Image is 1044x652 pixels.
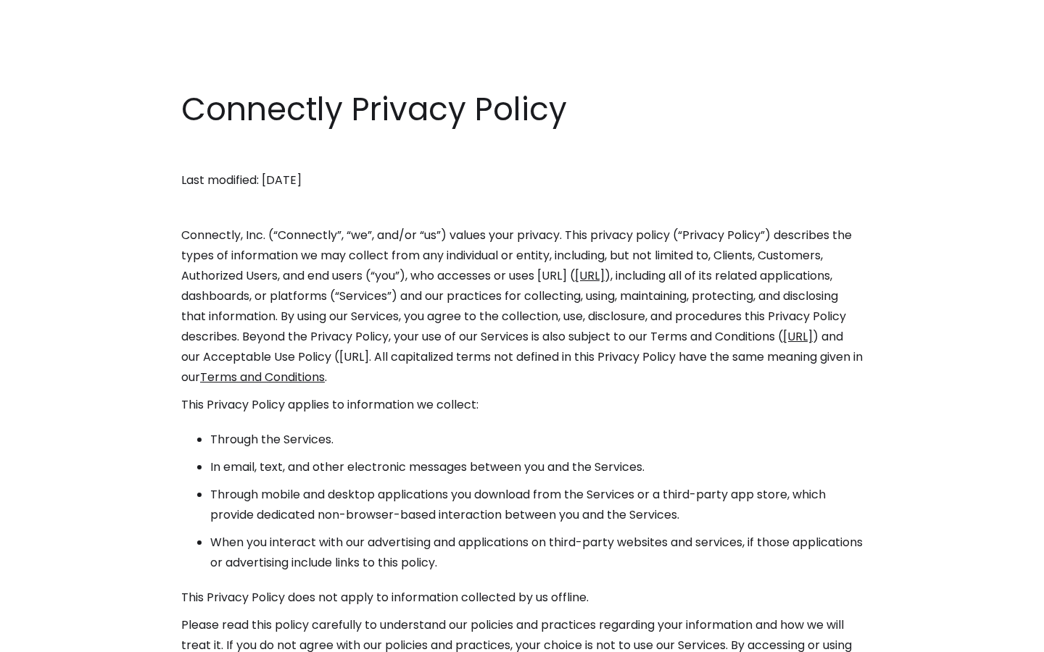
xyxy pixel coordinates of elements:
[210,485,863,525] li: Through mobile and desktop applications you download from the Services or a third-party app store...
[210,457,863,477] li: In email, text, and other electronic messages between you and the Services.
[181,170,863,191] p: Last modified: [DATE]
[181,143,863,163] p: ‍
[181,87,863,132] h1: Connectly Privacy Policy
[181,198,863,218] p: ‍
[181,225,863,388] p: Connectly, Inc. (“Connectly”, “we”, and/or “us”) values your privacy. This privacy policy (“Priva...
[210,532,863,573] li: When you interact with our advertising and applications on third-party websites and services, if ...
[14,625,87,647] aside: Language selected: English
[575,267,605,284] a: [URL]
[210,430,863,450] li: Through the Services.
[181,395,863,415] p: This Privacy Policy applies to information we collect:
[29,627,87,647] ul: Language list
[181,588,863,608] p: This Privacy Policy does not apply to information collected by us offline.
[783,328,813,345] a: [URL]
[200,369,325,385] a: Terms and Conditions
